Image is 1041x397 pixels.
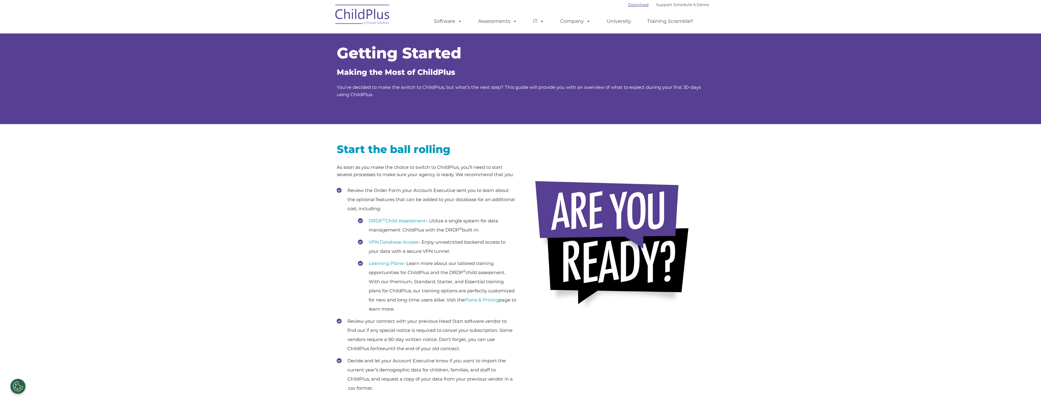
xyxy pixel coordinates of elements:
[337,356,516,393] li: Decide and let your Account Executive know if you want to import the current year’s demographic d...
[428,15,468,27] a: Software
[628,2,709,7] font: |
[383,217,385,221] sup: ©
[337,142,516,156] h2: Start the ball rolling
[376,346,385,351] em: free
[358,259,516,314] li: – Learn more about our tailored training opportunities for ChildPlus and the DRDP child assessmen...
[10,379,26,394] button: Cookies Settings
[369,239,418,245] a: VPN Database Access
[337,84,701,97] span: You’ve decided to make the switch to ChildPlus, but what’s the next step? This guide will provide...
[337,44,461,62] span: Getting Started
[337,68,455,77] span: Making the Most of ChildPlus
[673,2,709,7] a: Schedule A Demo
[554,15,597,27] a: Company
[332,0,393,31] img: ChildPlus by Procare Solutions
[527,15,550,27] a: IT
[459,226,462,231] sup: ©
[463,269,466,273] sup: ©
[656,2,672,7] a: Support
[641,15,699,27] a: Training Scramble!!
[628,2,649,7] a: Download
[472,15,523,27] a: Assessments
[358,216,516,235] li: – Utilize a single system for data management: ChildPlus with the DRDP built-in.
[337,317,516,353] li: Review your contract with your previous Head Start software vendor to find out if any special not...
[530,173,700,317] img: areyouready
[337,164,516,178] p: As soon as you make the choice to switch to ChildPlus, you’ll need to start several processes to ...
[369,218,426,224] a: DRDP©Child Assessment
[465,297,499,303] a: Plans & Pricing
[369,260,403,266] a: Learning Plans
[337,186,516,314] li: Review the Order Form your Account Executive sent you to learn about the optional features that c...
[601,15,637,27] a: University
[358,238,516,256] li: – Enjoy unrestricted backend access to your data with a secure VPN tunnel.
